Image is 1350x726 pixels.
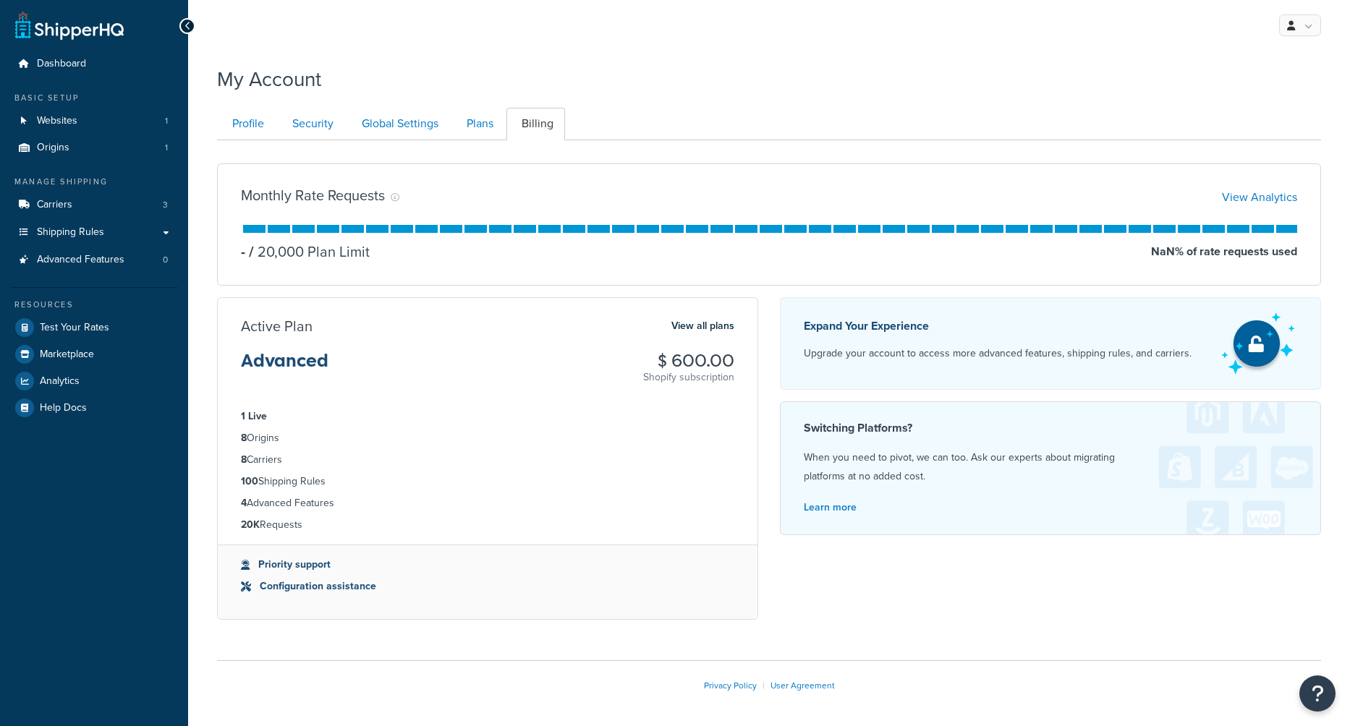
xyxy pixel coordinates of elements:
a: Expand Your Experience Upgrade your account to access more advanced features, shipping rules, and... [780,297,1321,390]
span: Websites [37,115,77,127]
a: Websites 1 [11,108,177,134]
strong: 4 [241,495,247,511]
a: ShipperHQ Home [15,11,124,40]
a: User Agreement [770,679,835,692]
strong: 20K [241,517,260,532]
span: Test Your Rates [40,322,109,334]
a: Learn more [804,500,857,515]
a: Global Settings [347,108,450,140]
button: Open Resource Center [1299,675,1336,712]
a: Profile [217,108,276,140]
p: Shopify subscription [643,370,734,385]
h3: Advanced [241,351,328,382]
span: / [249,241,254,262]
strong: 8 [241,430,247,445]
span: | [763,679,765,692]
h3: $ 600.00 [643,351,734,370]
li: Websites [11,108,177,134]
p: Upgrade your account to access more advanced features, shipping rules, and carriers. [804,343,1192,364]
span: Carriers [37,199,72,211]
li: Carriers [11,192,177,218]
a: Analytics [11,368,177,394]
strong: 1 Live [241,409,267,424]
span: 0 [163,254,168,266]
a: Privacy Policy [704,679,757,692]
span: 1 [165,142,168,154]
li: Shipping Rules [241,474,734,490]
h3: Monthly Rate Requests [241,187,385,203]
p: 20,000 Plan Limit [245,242,370,262]
div: Basic Setup [11,92,177,104]
a: Dashboard [11,51,177,77]
span: Dashboard [37,58,86,70]
h1: My Account [217,65,321,93]
a: Plans [451,108,505,140]
a: Test Your Rates [11,315,177,341]
a: Billing [506,108,565,140]
p: - [241,242,245,262]
div: Manage Shipping [11,176,177,188]
a: Advanced Features 0 [11,247,177,273]
h3: Active Plan [241,318,313,334]
span: Advanced Features [37,254,124,266]
a: Security [277,108,345,140]
span: Analytics [40,375,80,388]
h4: Switching Platforms? [804,419,1297,437]
p: NaN % of rate requests used [1151,242,1297,262]
li: Origins [241,430,734,446]
li: Priority support [241,557,734,573]
p: Expand Your Experience [804,316,1192,336]
strong: 8 [241,452,247,467]
li: Advanced Features [241,495,734,511]
p: When you need to pivot, we can too. Ask our experts about migrating platforms at no added cost. [804,448,1297,486]
span: Marketplace [40,349,94,361]
li: Carriers [241,452,734,468]
li: Origins [11,134,177,161]
li: Configuration assistance [241,578,734,594]
a: Marketplace [11,341,177,367]
a: Carriers 3 [11,192,177,218]
div: Resources [11,299,177,311]
a: View all plans [671,317,734,336]
span: Origins [37,142,69,154]
span: 3 [163,199,168,211]
a: Help Docs [11,395,177,421]
a: Shipping Rules [11,219,177,246]
a: Origins 1 [11,134,177,161]
li: Requests [241,517,734,533]
a: View Analytics [1222,189,1297,205]
span: Help Docs [40,402,87,414]
li: Advanced Features [11,247,177,273]
span: 1 [165,115,168,127]
strong: 100 [241,474,258,489]
span: Shipping Rules [37,226,104,239]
